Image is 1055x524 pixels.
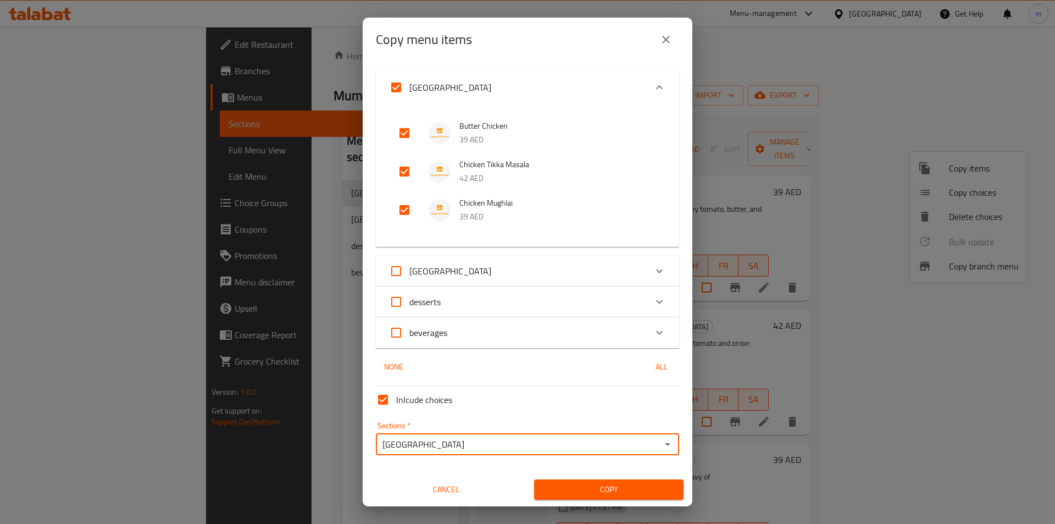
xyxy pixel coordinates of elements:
span: None [380,360,407,374]
img: Chicken Tikka Masala [429,161,451,183]
span: Chicken Mughlai [459,196,657,210]
button: All [644,357,679,377]
span: desserts [409,294,441,310]
button: Open [660,437,675,452]
button: close [653,26,679,53]
div: Expand [376,105,679,247]
label: Acknowledge [383,258,491,284]
input: Select section [379,437,658,452]
span: All [648,360,675,374]
button: None [376,357,411,377]
p: 39 AED [459,210,657,224]
span: Chicken Tikka Masala [459,158,657,172]
span: Cancel [376,483,517,497]
span: Copy [543,483,675,497]
div: Expand [376,256,679,286]
span: [GEOGRAPHIC_DATA] [409,263,491,279]
div: Expand [376,317,679,348]
p: 39 AED [459,133,657,147]
div: Expand [376,286,679,317]
label: Acknowledge [383,319,447,346]
label: Acknowledge [383,74,491,101]
button: Cancel [371,479,521,500]
label: Acknowledge [383,289,441,315]
span: beverages [409,324,447,341]
span: Inlcude choices [396,393,452,406]
span: [GEOGRAPHIC_DATA] [409,79,491,96]
p: 42 AED [459,172,657,185]
button: Copy [534,479,684,500]
div: Expand [376,70,679,105]
span: Butter Chicken [459,119,657,133]
img: Chicken Mughlai [429,199,451,221]
img: Butter Chicken [429,122,451,144]
h2: Copy menu items [376,31,472,48]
